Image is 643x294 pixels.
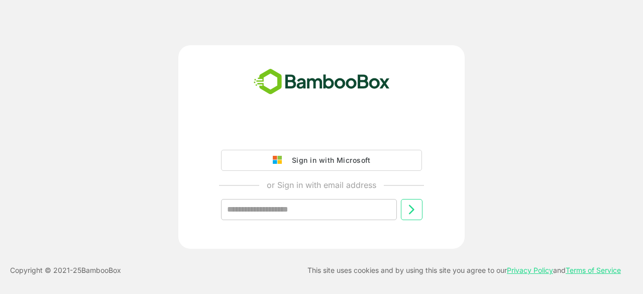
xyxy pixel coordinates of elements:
p: This site uses cookies and by using this site you agree to our and [307,264,621,276]
a: Privacy Policy [507,266,553,274]
a: Terms of Service [566,266,621,274]
button: Sign in with Microsoft [221,150,422,171]
p: or Sign in with email address [267,179,376,191]
p: Copyright © 2021- 25 BambooBox [10,264,121,276]
iframe: Sign in with Google Button [216,122,427,144]
img: google [273,156,287,165]
img: bamboobox [248,65,395,99]
div: Sign in with Microsoft [287,154,370,167]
